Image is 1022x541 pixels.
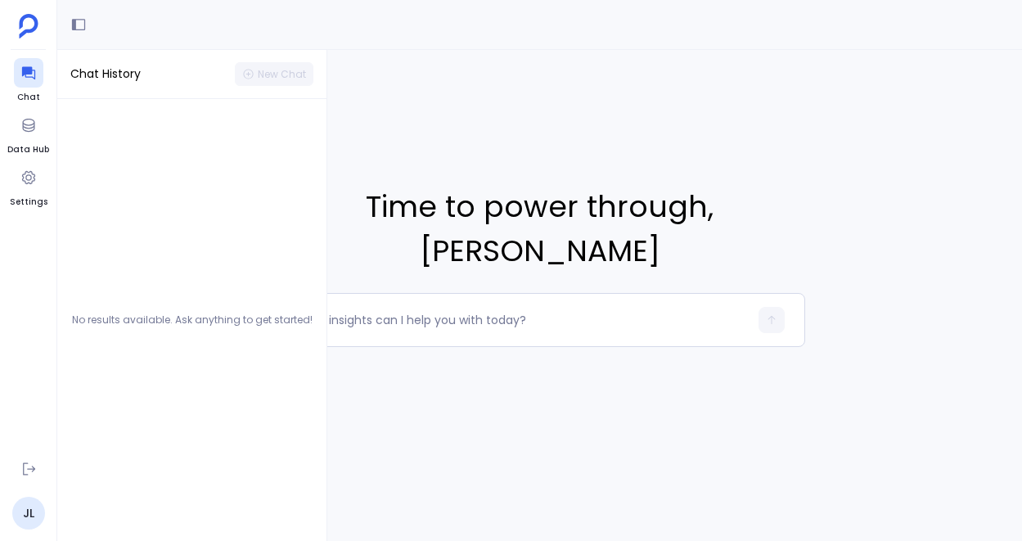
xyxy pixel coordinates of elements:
[14,91,43,104] span: Chat
[10,163,47,209] a: Settings
[19,14,38,38] img: petavue logo
[7,143,49,156] span: Data Hub
[70,65,141,83] span: Chat History
[12,497,45,530] a: JL
[14,58,43,104] a: Chat
[7,110,49,156] a: Data Hub
[67,99,317,541] div: No results available. Ask anything to get started!
[274,185,804,273] span: Time to power through , [PERSON_NAME]
[10,196,47,209] span: Settings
